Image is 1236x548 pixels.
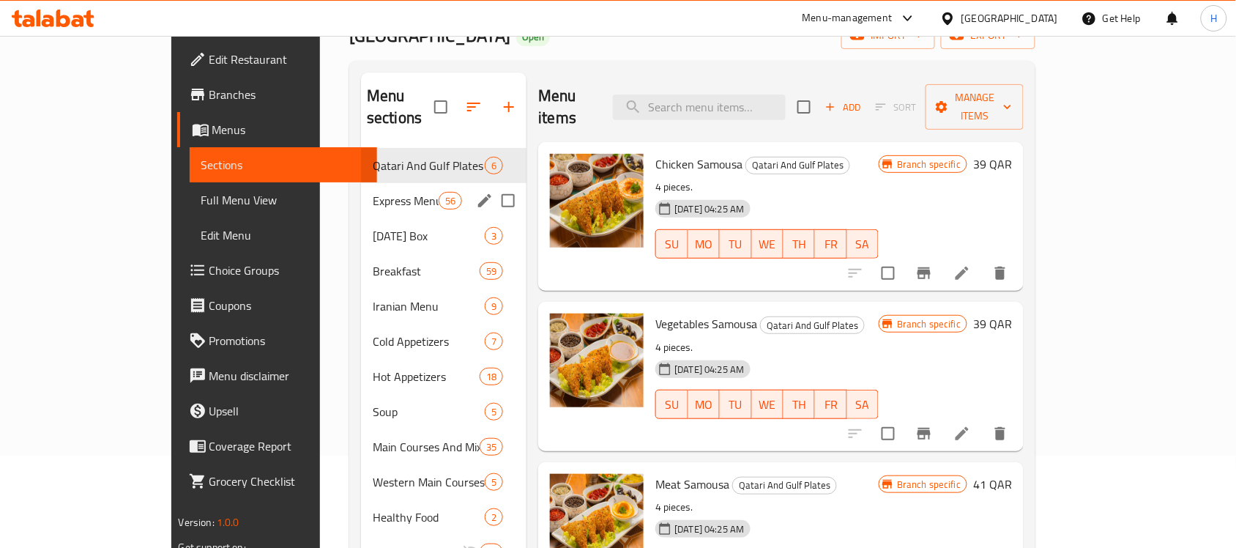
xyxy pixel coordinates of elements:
[853,234,873,255] span: SA
[973,314,1012,334] h6: 39 QAR
[720,229,751,259] button: TU
[953,26,1024,45] span: export
[373,438,480,456] span: Main Courses And Mix Grill
[853,26,923,45] span: import
[815,390,846,419] button: FR
[190,218,378,253] a: Edit Menu
[983,416,1018,451] button: delete
[873,258,904,289] span: Select to update
[973,474,1012,495] h6: 41 QAR
[480,440,502,454] span: 35
[655,153,742,175] span: Chicken Samousa
[688,390,720,419] button: MO
[373,227,485,245] div: Ramadan Box
[655,229,688,259] button: SU
[662,234,682,255] span: SU
[177,253,378,288] a: Choice Groups
[485,403,503,421] div: items
[655,498,879,516] p: 4 pieces.
[485,227,503,245] div: items
[373,368,480,385] div: Hot Appetizers
[201,226,366,244] span: Edit Menu
[177,112,378,147] a: Menus
[733,477,836,494] span: Qatari And Gulf Plates
[485,405,502,419] span: 5
[373,297,485,315] span: Iranian Menu
[669,363,750,377] span: [DATE] 04:25 AM
[873,418,904,449] span: Select to update
[726,394,745,415] span: TU
[209,473,366,490] span: Grocery Checklist
[209,402,366,420] span: Upsell
[726,234,745,255] span: TU
[853,394,873,415] span: SA
[655,473,729,495] span: Meat Samousa
[550,314,644,407] img: Vegetables Samousa
[480,264,502,278] span: 59
[361,394,526,429] div: Soup5
[373,227,485,245] span: [DATE] Box
[212,121,366,138] span: Menus
[655,178,879,196] p: 4 pieces.
[485,297,503,315] div: items
[480,438,503,456] div: items
[789,234,809,255] span: TH
[361,359,526,394] div: Hot Appetizers18
[361,253,526,289] div: Breakfast59
[361,500,526,535] div: Healthy Food2
[783,229,815,259] button: TH
[485,300,502,314] span: 9
[655,390,688,419] button: SU
[177,464,378,499] a: Grocery Checklist
[815,229,846,259] button: FR
[906,416,942,451] button: Branch-specific-item
[361,289,526,324] div: Iranian Menu9
[613,95,786,120] input: search
[201,191,366,209] span: Full Menu View
[373,333,485,350] span: Cold Appetizers
[456,89,491,125] span: Sort sections
[758,234,778,255] span: WE
[373,473,485,491] span: Western Main Courses
[361,183,526,218] div: Express Menu56edit
[425,92,456,122] span: Select all sections
[538,85,595,129] h2: Menu items
[953,425,971,443] a: Edit menu item
[485,335,502,349] span: 7
[891,478,967,492] span: Branch specific
[752,229,783,259] button: WE
[177,393,378,429] a: Upsell
[847,229,879,259] button: SA
[732,477,837,495] div: Qatari And Gulf Plates
[217,513,239,532] span: 1.0.0
[474,190,496,212] button: edit
[485,333,503,350] div: items
[439,194,461,208] span: 56
[746,157,849,174] span: Qatari And Gulf Plates
[655,313,757,335] span: Vegetables Samousa
[906,256,942,291] button: Branch-specific-item
[177,323,378,358] a: Promotions
[662,394,682,415] span: SU
[373,157,485,174] div: Qatari And Gulf Plates
[694,234,714,255] span: MO
[961,10,1058,26] div: [GEOGRAPHIC_DATA]
[373,403,485,421] div: Soup
[367,85,434,129] h2: Menu sections
[177,429,378,464] a: Coverage Report
[177,77,378,112] a: Branches
[209,332,366,349] span: Promotions
[1210,10,1217,26] span: H
[373,508,485,526] span: Healthy Food
[373,262,480,280] span: Breakfast
[953,264,971,282] a: Edit menu item
[516,29,550,46] div: Open
[209,262,366,279] span: Choice Groups
[819,96,866,119] span: Add item
[761,317,864,334] span: Qatari And Gulf Plates
[655,338,879,357] p: 4 pieces.
[373,192,439,210] span: Express Menu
